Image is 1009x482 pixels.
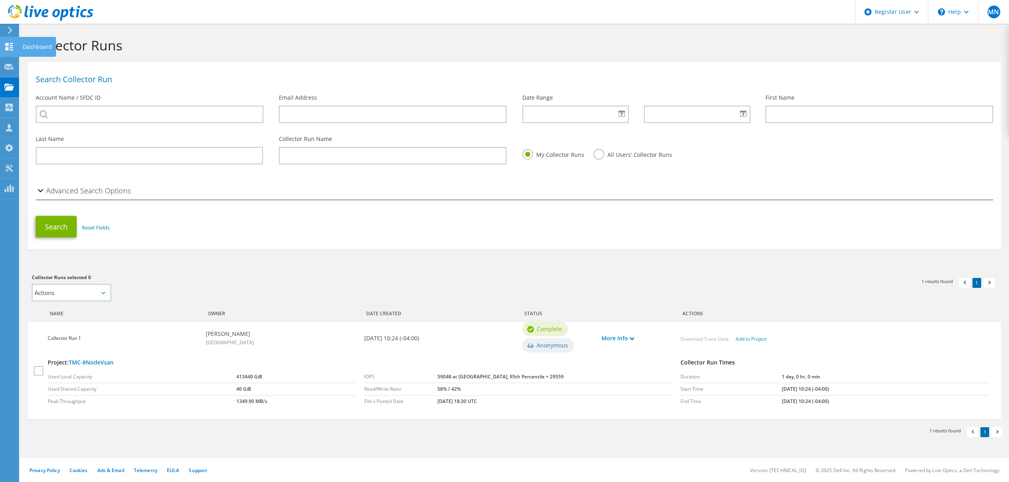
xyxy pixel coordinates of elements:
label: Account Name / SFDC ID [36,94,101,102]
a: More Info [601,334,634,343]
h1: Collector Runs [32,37,993,54]
td: Read/Write Ratio [364,383,437,395]
li: © 2025 Dell Inc. All Rights Reserved [816,467,895,474]
a: 1 [972,278,981,288]
a: Add to Project [736,335,767,342]
h2: Advanced Search Options [36,183,131,199]
div: Owner [202,305,360,318]
td: IOPS [364,371,437,383]
td: 59048 at [GEOGRAPHIC_DATA], 95th Percentile = 29559 [437,371,673,383]
td: [DATE] 10:24 (-04:00) [782,383,989,395]
td: Used Shared Capacity [48,383,236,395]
div: Name [44,305,202,318]
a: Support [189,467,207,474]
span: 1 results found [930,427,961,434]
td: 58% / 42% [437,383,673,395]
td: 413440 GiB [236,371,356,383]
span: [GEOGRAPHIC_DATA] [206,339,254,346]
h4: Project: [48,358,673,367]
span: 1 results found [922,278,953,285]
td: [DATE] 10:24 (-04:00) [782,395,989,407]
a: 1 [980,427,989,437]
td: Start Time [680,383,781,395]
li: Version: [TECHNICAL_ID] [750,467,806,474]
h1: Search Collector Run [36,75,989,83]
label: My Collector Runs [522,149,584,159]
a: Download Trace Data [680,335,729,342]
label: Date Range [522,94,553,102]
td: Peak Throughput [48,395,236,407]
td: 40 GiB [236,383,356,395]
button: Search [36,216,77,237]
span: Complete [537,325,562,334]
h3: Collector Runs selected 0 [32,273,506,282]
a: Privacy Policy [29,467,60,474]
label: First Name [765,94,794,102]
label: Email Address [279,94,317,102]
b: [PERSON_NAME] [206,330,254,338]
td: Used Local Capacity [48,371,236,383]
td: File's Posted Date [364,395,437,407]
a: TMC-8NodeVsan [69,359,114,366]
div: Dashboard [19,37,56,57]
span: Anonymous [537,341,568,350]
div: Actions [677,305,993,318]
h4: Collector Run Times [680,358,989,367]
td: 1349.90 MB/s [236,395,356,407]
td: 1 day, 0 hr, 0 min [782,371,989,383]
td: Duration [680,371,781,383]
a: Telemetry [134,467,157,474]
div: Status [518,305,597,318]
b: [DATE] 10:24 (-04:00) [364,334,419,343]
a: EULA [167,467,179,474]
a: Ads & Email [97,467,124,474]
svg: \n [938,8,945,15]
label: Last Name [36,135,64,143]
td: End Time [680,395,781,407]
a: Cookies [70,467,88,474]
label: All Users' Collector Runs [593,149,672,159]
div: Collector Run 1 [48,334,198,343]
span: MN [988,6,1000,18]
a: Reset Fields [82,224,110,231]
div: Date Created [360,305,518,318]
td: [DATE] 18:30 UTC [437,395,673,407]
li: Powered by Live Optics, a Dell Technology [905,467,999,474]
label: Collector Run Name [279,135,332,143]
